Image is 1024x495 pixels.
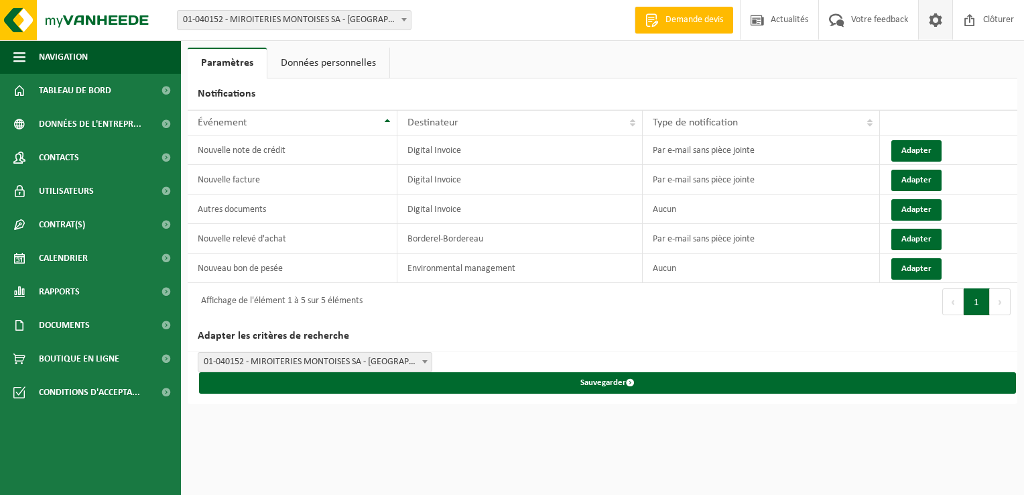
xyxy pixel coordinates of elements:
td: Digital Invoice [397,135,643,165]
a: Données personnelles [267,48,389,78]
td: Par e-mail sans pièce jointe [643,135,880,165]
span: Boutique en ligne [39,342,119,376]
span: Rapports [39,275,80,309]
button: Next [990,288,1011,315]
span: Navigation [39,40,88,74]
td: Autres documents [188,195,397,224]
td: Nouvelle relevé d'achat [188,224,397,254]
span: Données de l'entrepr... [39,107,141,141]
span: Utilisateurs [39,174,94,208]
button: 1 [964,288,990,315]
button: Adapter [891,199,942,221]
iframe: chat widget [7,465,224,495]
button: Adapter [891,229,942,250]
td: Aucun [643,195,880,224]
td: Digital Invoice [397,165,643,195]
h2: Adapter les critères de recherche [188,321,1017,352]
td: Nouveau bon de pesée [188,254,397,283]
span: Événement [198,117,247,128]
span: 01-040152 - MIROITERIES MONTOISES SA - MONS [178,11,411,30]
span: Contrat(s) [39,208,85,241]
td: Digital Invoice [397,195,643,224]
td: Par e-mail sans pièce jointe [643,165,880,195]
td: Borderel-Bordereau [397,224,643,254]
button: Adapter [891,170,942,191]
td: Environmental management [397,254,643,283]
button: Sauvegarder [199,372,1016,394]
span: Type de notification [653,117,738,128]
a: Demande devis [635,7,733,34]
div: Affichage de l'élément 1 à 5 sur 5 éléments [194,290,363,314]
td: Aucun [643,254,880,283]
h2: Notifications [188,78,1017,110]
td: Nouvelle facture [188,165,397,195]
span: Documents [39,309,90,342]
span: 01-040152 - MIROITERIES MONTOISES SA - MONS [177,10,411,30]
span: Destinateur [407,117,458,128]
span: Tableau de bord [39,74,111,107]
button: Adapter [891,258,942,280]
button: Previous [942,288,964,315]
span: Calendrier [39,241,88,275]
td: Par e-mail sans pièce jointe [643,224,880,254]
span: Demande devis [662,13,726,27]
button: Adapter [891,140,942,162]
td: Nouvelle note de crédit [188,135,397,165]
span: Conditions d'accepta... [39,376,140,409]
span: 01-040152 - MIROITERIES MONTOISES SA - MONS [198,353,432,372]
span: 01-040152 - MIROITERIES MONTOISES SA - MONS [198,352,432,372]
span: Contacts [39,141,79,174]
a: Paramètres [188,48,267,78]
